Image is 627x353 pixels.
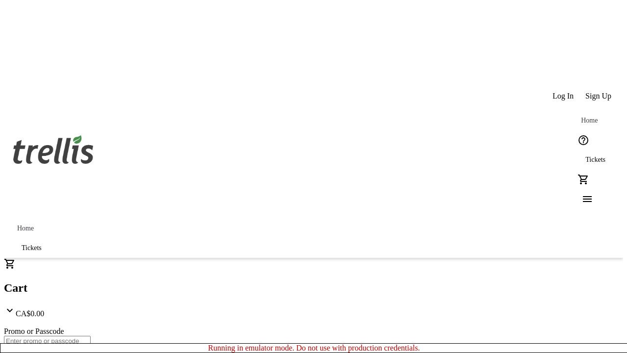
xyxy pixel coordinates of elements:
[574,111,605,130] a: Home
[574,150,617,170] a: Tickets
[585,156,605,164] span: Tickets
[4,327,64,335] label: Promo or Passcode
[17,225,34,232] span: Home
[10,125,97,174] img: Orient E2E Organization PXgqk0Xhn5's Logo
[4,281,623,295] h2: Cart
[574,130,593,150] button: Help
[22,244,42,252] span: Tickets
[547,86,579,106] button: Log In
[574,189,593,209] button: Menu
[4,258,623,318] div: CartCA$0.00
[585,92,611,101] span: Sign Up
[4,336,91,346] input: Enter promo or passcode
[10,238,53,258] a: Tickets
[10,219,41,238] a: Home
[16,309,44,318] span: CA$0.00
[574,170,593,189] button: Cart
[553,92,574,101] span: Log In
[581,117,598,125] span: Home
[579,86,617,106] button: Sign Up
